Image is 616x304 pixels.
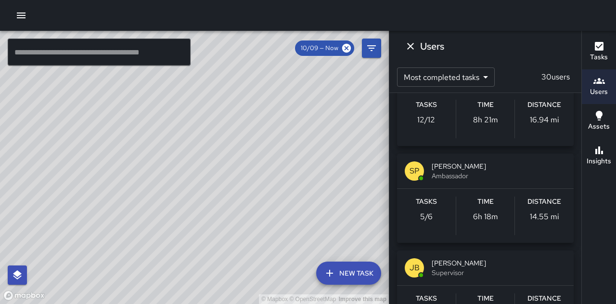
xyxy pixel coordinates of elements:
h6: Distance [527,100,561,110]
button: SP[PERSON_NAME]AmbassadorTasks5/6Time6h 18mDistance14.55 mi [397,154,574,243]
p: 16.94 mi [530,114,559,126]
h6: Tasks [590,52,608,63]
p: 12 / 12 [417,114,435,126]
span: [PERSON_NAME] [432,258,566,268]
p: SP [410,165,419,177]
h6: Time [477,293,494,304]
button: Users [582,69,616,104]
p: JB [410,262,420,274]
button: Insights [582,139,616,173]
h6: Distance [527,293,561,304]
h6: Users [420,39,444,54]
h6: Users [590,87,608,97]
h6: Time [477,100,494,110]
button: New Task [316,262,381,285]
button: Assets [582,104,616,139]
h6: Tasks [416,100,437,110]
h6: Assets [588,121,610,132]
p: 5 / 6 [420,211,433,223]
span: [PERSON_NAME] [432,161,566,171]
button: Filters [362,39,381,58]
p: 14.55 mi [530,211,559,223]
button: Tasks [582,35,616,69]
button: Dismiss [401,37,420,56]
h6: Insights [587,156,611,167]
button: MM[PERSON_NAME]AmbassadorTasks12/12Time8h 21mDistance16.94 mi [397,57,574,146]
p: 8h 21m [473,114,498,126]
span: 10/09 — Now [295,43,344,53]
p: 30 users [538,71,574,83]
h6: Tasks [416,293,437,304]
p: 6h 18m [473,211,498,223]
div: Most completed tasks [397,67,495,87]
h6: Time [477,197,494,207]
h6: Distance [527,197,561,207]
h6: Tasks [416,197,437,207]
div: 10/09 — Now [295,40,354,56]
span: Supervisor [432,268,566,278]
span: Ambassador [432,171,566,181]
